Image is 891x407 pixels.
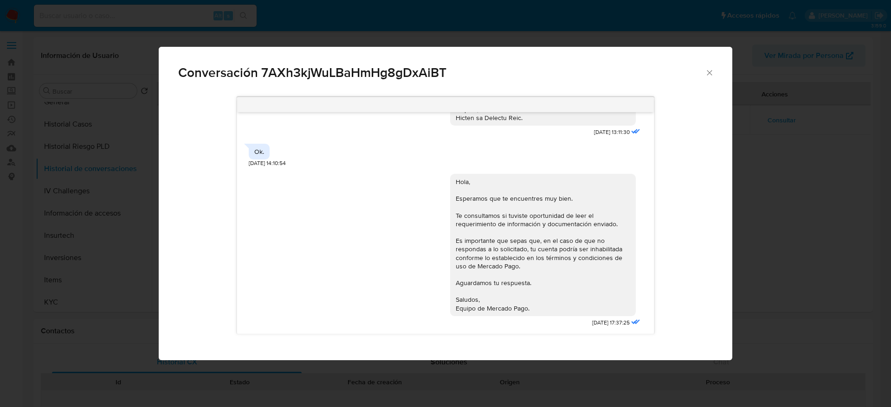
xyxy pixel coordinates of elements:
div: Comunicación [159,47,732,361]
div: Hola, Esperamos que te encuentres muy bien. Te consultamos si tuviste oportunidad de leer el requ... [456,178,630,312]
button: Cerrar [705,68,713,76]
span: Conversación 7AXh3kjWuLBaHmHg8gDxAiBT [178,66,705,79]
span: [DATE] 13:11:30 [594,128,630,136]
span: [DATE] 14:10:54 [249,159,286,167]
div: Ok. [254,147,264,156]
span: [DATE] 17:37:25 [592,319,630,327]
